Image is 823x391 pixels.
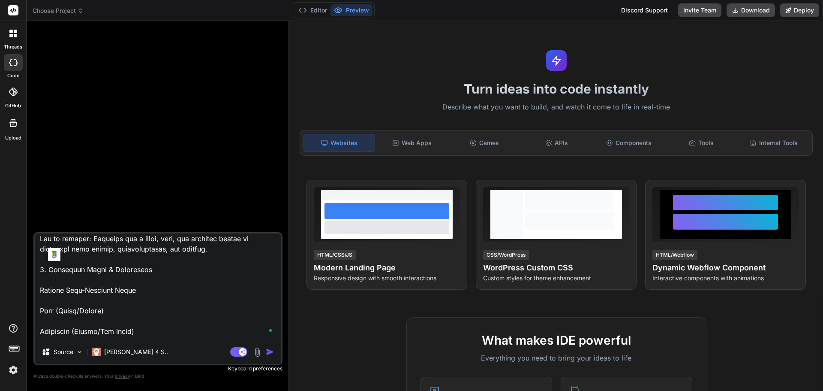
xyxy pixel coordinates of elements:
h4: Modern Landing Page [314,262,460,274]
textarea: Lorem "IpsUmdol". Sita con adipi elitseddo eius t inc, utlaboreet, dol magnaali enimadmini. Venia... [35,233,281,340]
p: Keyboard preferences [33,365,282,372]
div: Web Apps [377,134,448,152]
h2: What makes IDE powerful [421,331,692,349]
div: Websites [303,134,375,152]
div: HTML/Webflow [652,250,697,260]
button: Editor [295,4,330,16]
div: Tools [666,134,737,152]
h4: Dynamic Webflow Component [652,262,799,274]
h4: WordPress Custom CSS [483,262,629,274]
img: Claude 4 Sonnet [92,348,101,356]
p: Source [54,348,73,356]
p: Interactive components with animations [652,274,799,282]
button: Deploy [780,3,819,17]
div: HTML/CSS/JS [314,250,356,260]
p: Describe what you want to build, and watch it come to life in real-time [294,102,818,113]
button: Invite Team [678,3,721,17]
div: Components [594,134,664,152]
p: Custom styles for theme enhancement [483,274,629,282]
div: Internal Tools [738,134,809,152]
button: Download [727,3,775,17]
p: Always double-check its answers. Your in Bind [33,372,282,380]
div: CSS/WordPress [483,250,529,260]
div: Games [449,134,520,152]
p: [PERSON_NAME] 4 S.. [104,348,168,356]
img: settings [6,363,21,377]
p: Everything you need to bring your ideas to life [421,353,692,363]
img: Pick Models [76,349,83,356]
label: Upload [5,134,21,142]
button: Preview [330,4,372,16]
img: attachment [252,347,262,357]
img: icon [266,348,274,356]
div: Discord Support [616,3,673,17]
label: threads [4,43,22,51]
span: Choose Project [33,6,84,15]
h1: Turn ideas into code instantly [294,81,818,97]
div: APIs [521,134,592,152]
label: GitHub [5,102,21,109]
span: privacy [115,373,130,379]
label: code [7,72,19,79]
p: Responsive design with smooth interactions [314,274,460,282]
